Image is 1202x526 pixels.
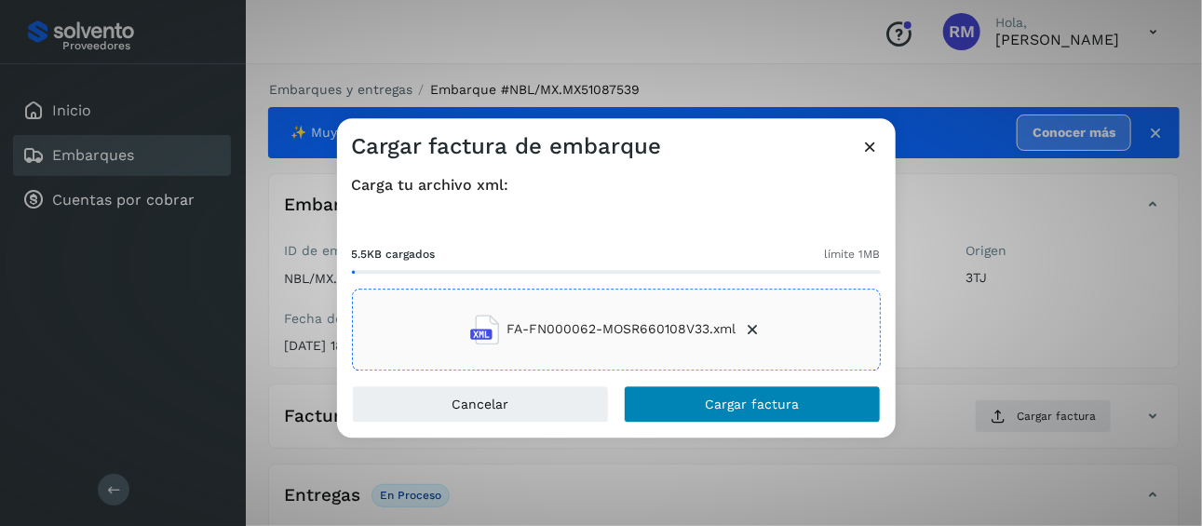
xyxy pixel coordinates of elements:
[452,398,508,411] span: Cancelar
[825,246,881,263] span: límite 1MB
[352,246,436,263] span: 5.5KB cargados
[705,398,799,411] span: Cargar factura
[507,320,736,340] span: FA-FN000062-MOSR660108V33.xml
[352,385,609,423] button: Cancelar
[352,176,881,194] h4: Carga tu archivo xml:
[624,385,881,423] button: Cargar factura
[352,133,662,160] h3: Cargar factura de embarque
